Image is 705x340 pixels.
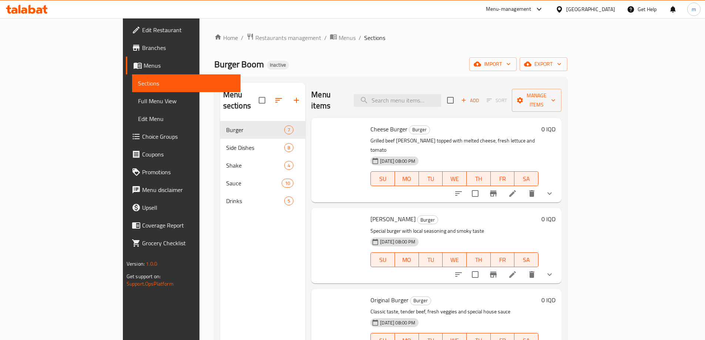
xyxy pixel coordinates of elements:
span: Grocery Checklist [142,239,235,248]
div: Sauce10 [220,174,306,192]
a: Promotions [126,163,241,181]
span: WE [446,174,464,184]
span: TH [470,255,488,265]
div: Inactive [267,61,289,70]
span: SU [374,255,392,265]
h6: 0 IQD [541,124,555,134]
a: Edit menu item [508,189,517,198]
div: Drinks5 [220,192,306,210]
p: Classic taste, tender beef, fresh veggies and special house sauce [370,307,538,316]
div: Burger7 [220,121,306,139]
button: TU [419,171,443,186]
span: SA [517,255,536,265]
span: 10 [282,180,293,187]
button: import [469,57,517,71]
a: Support.OpsPlatform [127,279,174,289]
span: Drinks [226,196,284,205]
a: Edit menu item [508,270,517,279]
div: [GEOGRAPHIC_DATA] [566,5,615,13]
button: WE [443,171,467,186]
span: Sauce [226,179,282,188]
span: Inactive [267,62,289,68]
span: 1.0.0 [146,259,157,269]
button: show more [541,266,558,283]
span: import [475,60,511,69]
span: Menus [144,61,235,70]
span: Manage items [518,91,555,110]
a: Grocery Checklist [126,234,241,252]
button: TH [467,252,491,267]
span: Select section first [482,95,512,106]
a: Branches [126,39,241,57]
span: Original Burger [370,294,409,306]
div: Shake4 [220,156,306,174]
button: SU [370,171,395,186]
div: Menu-management [486,5,531,14]
button: FR [491,171,515,186]
button: Add section [288,91,305,109]
span: Sections [364,33,385,42]
h2: Menu items [311,89,345,111]
button: Branch-specific-item [484,266,502,283]
a: Menus [330,33,356,43]
span: [DATE] 08:00 PM [377,238,418,245]
span: Select section [443,92,458,108]
a: Restaurants management [246,33,321,43]
span: Promotions [142,168,235,176]
button: MO [395,252,419,267]
a: Edit Menu [132,110,241,128]
span: 5 [285,198,293,205]
div: Burger [226,125,284,134]
button: SA [514,252,538,267]
span: Coverage Report [142,221,235,230]
span: Branches [142,43,235,52]
span: Version: [127,259,145,269]
span: export [526,60,561,69]
h6: 0 IQD [541,214,555,224]
a: Upsell [126,199,241,216]
a: Full Menu View [132,92,241,110]
span: Sort sections [270,91,288,109]
h6: 0 IQD [541,295,555,305]
span: Select to update [467,267,483,282]
button: sort-choices [450,185,467,202]
span: Burger [410,296,431,305]
span: TH [470,174,488,184]
button: SA [514,171,538,186]
span: FR [494,174,512,184]
div: items [282,179,293,188]
button: FR [491,252,515,267]
span: Burger Boom [214,56,264,73]
button: Branch-specific-item [484,185,502,202]
span: Burger [409,125,430,134]
a: Choice Groups [126,128,241,145]
span: [DATE] 08:00 PM [377,158,418,165]
span: Select all sections [254,92,270,108]
span: Shake [226,161,284,170]
span: Side Dishes [226,143,284,152]
span: MO [398,255,416,265]
span: Full Menu View [138,97,235,105]
button: Manage items [512,89,561,112]
a: Menu disclaimer [126,181,241,199]
nav: breadcrumb [214,33,567,43]
span: m [692,5,696,13]
span: 8 [285,144,293,151]
p: Special burger with local seasoning and smoky taste [370,226,538,236]
span: Edit Restaurant [142,26,235,34]
span: 7 [285,127,293,134]
button: TU [419,252,443,267]
a: Coverage Report [126,216,241,234]
span: WE [446,255,464,265]
span: Add [460,96,480,105]
span: MO [398,174,416,184]
button: Add [458,95,482,106]
li: / [324,33,327,42]
div: items [284,125,293,134]
button: sort-choices [450,266,467,283]
svg: Show Choices [545,270,554,279]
